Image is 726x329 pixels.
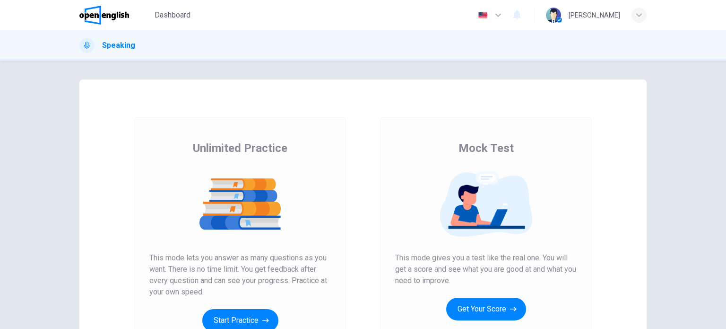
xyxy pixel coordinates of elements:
div: [PERSON_NAME] [569,9,620,21]
span: Dashboard [155,9,190,21]
img: en [477,12,489,19]
span: This mode lets you answer as many questions as you want. There is no time limit. You get feedback... [149,252,331,298]
button: Dashboard [151,7,194,24]
h1: Speaking [102,40,135,51]
button: Get Your Score [446,298,526,320]
span: Mock Test [458,141,514,156]
img: Profile picture [546,8,561,23]
a: OpenEnglish logo [79,6,151,25]
img: OpenEnglish logo [79,6,129,25]
span: This mode gives you a test like the real one. You will get a score and see what you are good at a... [395,252,577,286]
span: Unlimited Practice [193,141,287,156]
